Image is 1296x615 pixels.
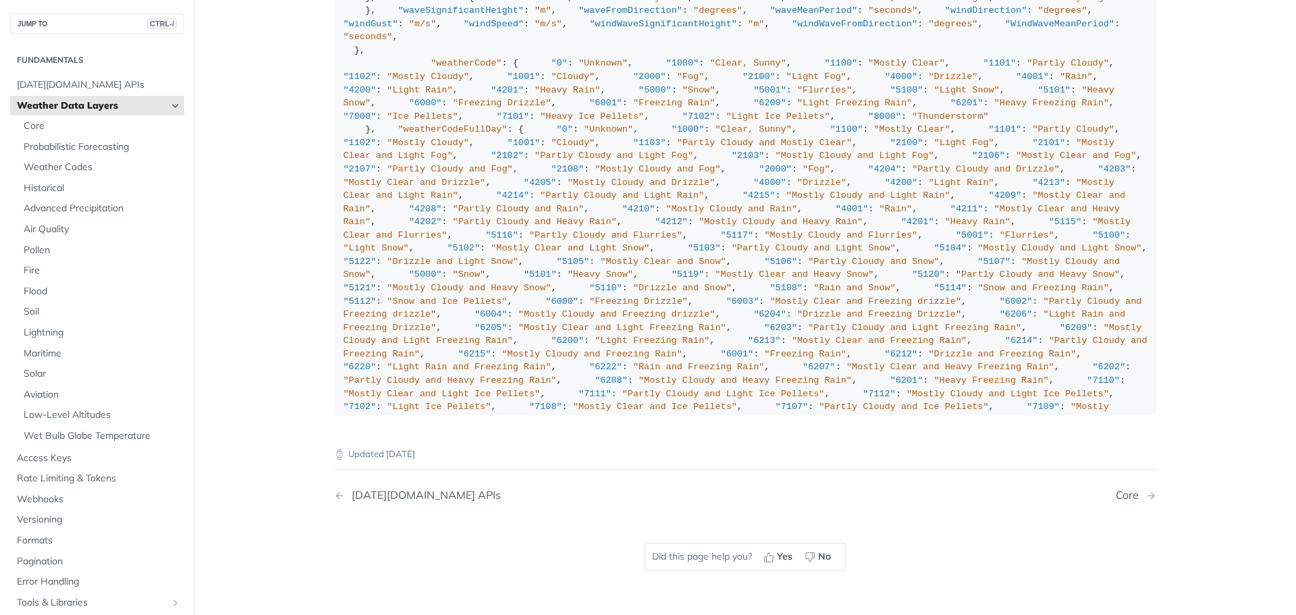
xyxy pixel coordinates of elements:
[568,269,633,279] span: "Heavy Snow"
[808,323,1021,333] span: "Partly Cloudy and Light Freezing Rain"
[17,116,184,136] a: Core
[344,190,1131,214] span: "Mostly Clear and Rain"
[994,98,1109,108] span: "Heavy Freezing Rain"
[759,164,792,174] span: "2000"
[17,157,184,178] a: Weather Codes
[447,243,480,253] span: "5102"
[524,269,557,279] span: "5101"
[639,375,852,385] span: "Mostly Cloudy and Heavy Freezing Rain"
[387,296,507,306] span: "Snow and Ice Pellets"
[956,269,1120,279] span: "Partly Cloudy and Heavy Snow"
[10,448,184,469] a: Access Keys
[24,202,181,215] span: Advanced Precipitation
[742,72,776,82] span: "2100"
[24,285,181,298] span: Flood
[409,269,442,279] span: "5000"
[387,85,452,95] span: "Light Rain"
[17,137,184,157] a: Probabilistic Forecasting
[10,75,184,95] a: [DATE][DOMAIN_NAME] APIs
[344,375,557,385] span: "Partly Cloudy and Heavy Freezing Rain"
[578,5,682,16] span: "waveFromDirection"
[732,151,765,161] span: "2103"
[10,14,184,34] button: JUMP TOCTRL-/
[551,415,622,425] span: "Ice Pellets"
[398,5,524,16] span: "waveSignificantHeight"
[568,178,715,188] span: "Mostly Cloudy and Drizzle"
[508,415,541,425] span: "7000"
[1000,230,1054,240] span: "Flurries"
[1027,402,1060,412] span: "7109"
[10,96,184,116] a: Weather Data LayersHide subpages for Weather Data Layers
[753,85,786,95] span: "5001"
[589,19,737,29] span: "windWaveSignificantHeight"
[344,402,377,412] span: "7102"
[1116,489,1145,502] div: Core
[387,257,518,267] span: "Drizzle and Light Snow"
[453,217,617,227] span: "Partly Cloudy and Heavy Rain"
[409,204,442,214] span: "4208"
[753,309,786,319] span: "6204"
[655,217,688,227] span: "4212"
[491,243,649,253] span: "Mostly Clear and Light Snow"
[633,138,666,148] span: "1103"
[901,217,934,227] span: "4201"
[928,349,1076,359] span: "Drizzle and Freezing Rain"
[868,111,901,122] span: "8000"
[573,402,737,412] span: "Mostly Clear and Ice Pellets"
[556,124,572,134] span: "0"
[344,85,377,95] span: "4200"
[819,402,988,412] span: "Partly Cloudy and Ice Pellets"
[950,204,983,214] span: "4211"
[17,99,167,113] span: Weather Data Layers
[748,336,781,346] span: "6213"
[24,388,181,402] span: Aviation
[595,336,709,346] span: "Light Freezing Rain"
[10,54,184,66] h2: Fundamentals
[491,151,524,161] span: "2102"
[409,217,442,227] span: "4202"
[387,283,551,293] span: "Mostly Cloudy and Heavy Snow"
[344,257,377,267] span: "5122"
[398,124,508,134] span: "weatherCodeFullDay"
[934,283,967,293] span: "5114"
[17,493,181,506] span: Webhooks
[934,243,967,253] span: "5104"
[344,111,377,122] span: "7000"
[764,257,797,267] span: "5106"
[688,243,721,253] span: "5103"
[907,389,1109,399] span: "Mostly Cloudy and Light Ice Pellets"
[890,375,923,385] span: "6201"
[770,5,858,16] span: "waveMeanPeriod"
[10,489,184,510] a: Webhooks
[1016,151,1136,161] span: "Mostly Clear and Fog"
[1092,362,1125,372] span: "6202"
[715,124,791,134] span: "Clear, Sunny"
[1116,489,1156,502] a: Next Page: Core
[409,98,442,108] span: "6000"
[1038,5,1087,16] span: "degrees"
[475,323,508,333] span: "6205"
[868,58,944,68] span: "Mostly Clear"
[409,19,437,29] span: "m/s"
[344,138,377,148] span: "1102"
[726,111,830,122] span: "Light Ice Pellets"
[633,72,666,82] span: "2000"
[10,552,184,572] a: Pagination
[633,98,715,108] span: "Freezing Rain"
[10,531,184,551] a: Formats
[672,269,705,279] span: "5119"
[518,323,726,333] span: "Mostly Clear and Light Freezing Rain"
[551,138,595,148] span: "Cloudy"
[732,243,896,253] span: "Partly Cloudy and Light Snow"
[170,597,181,608] button: Show subpages for Tools & Libraries
[24,161,181,174] span: Weather Codes
[1032,124,1114,134] span: "Partly Cloudy"
[24,367,181,381] span: Solar
[24,305,181,319] span: Soil
[836,204,869,214] span: "4001"
[17,219,184,240] a: Air Quality
[496,190,529,200] span: "4214"
[535,151,693,161] span: "Partly Cloudy and Light Fog"
[10,469,184,489] a: Rate Limiting & Tokens
[1087,375,1120,385] span: "7110"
